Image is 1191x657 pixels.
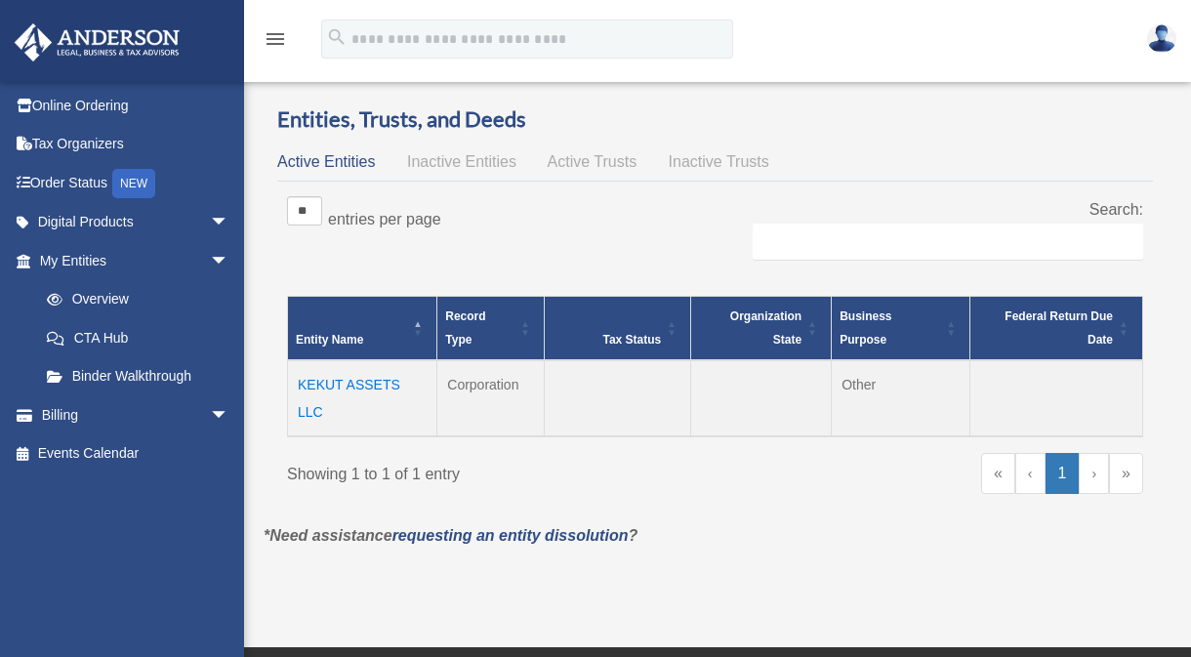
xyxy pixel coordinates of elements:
a: menu [264,34,287,51]
a: Binder Walkthrough [27,357,249,396]
span: Inactive Trusts [669,153,769,170]
a: Order StatusNEW [14,163,259,203]
a: Tax Organizers [14,125,259,164]
div: NEW [112,169,155,198]
label: Search: [1089,201,1143,218]
span: Active Entities [277,153,375,170]
span: arrow_drop_down [210,203,249,243]
a: 1 [1046,453,1080,494]
img: User Pic [1147,24,1176,53]
img: Anderson Advisors Platinum Portal [9,23,185,62]
i: menu [264,27,287,51]
a: CTA Hub [27,318,249,357]
span: arrow_drop_down [210,395,249,435]
span: Organization State [730,309,801,347]
a: Previous [1015,453,1046,494]
th: Business Purpose: Activate to sort [832,296,970,360]
span: arrow_drop_down [210,241,249,281]
span: Active Trusts [548,153,637,170]
a: Last [1109,453,1143,494]
th: Tax Status: Activate to sort [545,296,691,360]
a: My Entitiesarrow_drop_down [14,241,249,280]
span: Entity Name [296,333,363,347]
span: Business Purpose [840,309,891,347]
span: Inactive Entities [407,153,516,170]
a: Overview [27,280,239,319]
th: Record Type: Activate to sort [437,296,545,360]
a: requesting an entity dissolution [392,527,629,544]
i: search [326,26,348,48]
label: entries per page [328,211,441,227]
span: Federal Return Due Date [1005,309,1113,347]
a: Billingarrow_drop_down [14,395,259,434]
span: Record Type [445,309,485,347]
th: Organization State: Activate to sort [691,296,832,360]
th: Entity Name: Activate to invert sorting [288,296,437,360]
a: Next [1079,453,1109,494]
span: Tax Status [602,333,661,347]
a: First [981,453,1015,494]
th: Federal Return Due Date: Activate to sort [970,296,1143,360]
a: Online Ordering [14,86,259,125]
a: Digital Productsarrow_drop_down [14,203,259,242]
div: Showing 1 to 1 of 1 entry [287,453,701,488]
td: KEKUT ASSETS LLC [288,360,437,436]
em: *Need assistance ? [264,527,637,544]
a: Events Calendar [14,434,259,473]
h3: Entities, Trusts, and Deeds [277,104,1153,135]
td: Corporation [437,360,545,436]
td: Other [832,360,970,436]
